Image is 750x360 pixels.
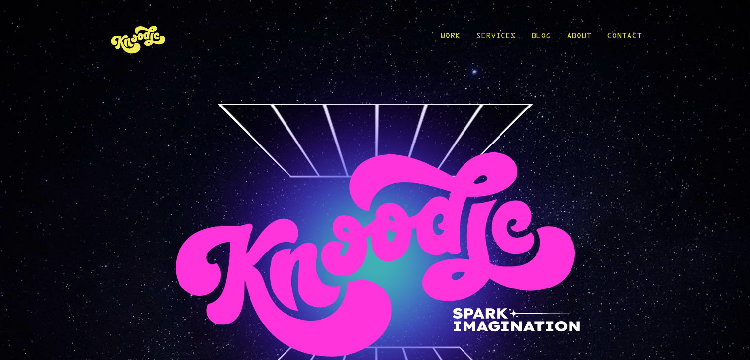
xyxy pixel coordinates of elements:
[476,16,515,62] a: Services
[440,16,460,62] a: Work
[531,16,551,62] a: Blog
[567,16,591,62] a: About
[109,16,168,62] img: KnoLogo(yellow)
[607,16,642,62] a: Contact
